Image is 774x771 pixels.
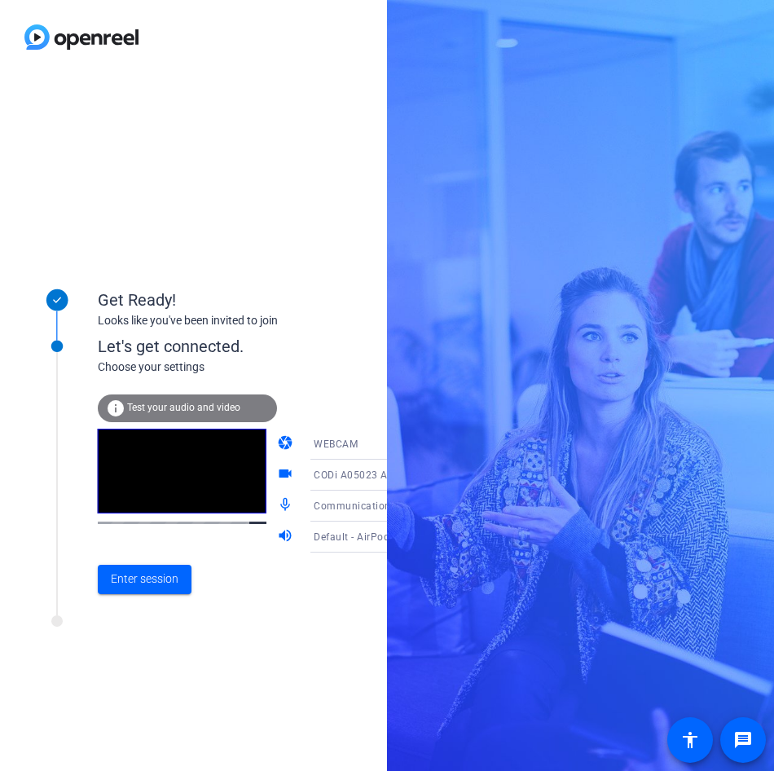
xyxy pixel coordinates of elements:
[98,288,424,312] div: Get Ready!
[277,465,297,485] mat-icon: videocam
[680,730,700,750] mat-icon: accessibility
[98,359,457,376] div: Choose your settings
[314,499,442,512] span: Communications - AirPods
[314,468,517,481] span: CODi A05023 Alloco Webcam (0bda:5803)
[111,571,178,588] span: Enter session
[98,312,424,329] div: Looks like you've been invited to join
[98,334,457,359] div: Let's get connected.
[277,434,297,454] mat-icon: camera
[314,438,358,450] span: WEBCAM
[127,402,240,413] span: Test your audio and video
[277,496,297,516] mat-icon: mic_none
[98,565,191,594] button: Enter session
[106,399,125,418] mat-icon: info
[277,527,297,547] mat-icon: volume_up
[314,531,395,543] span: Default - AirPods
[733,730,753,750] mat-icon: message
